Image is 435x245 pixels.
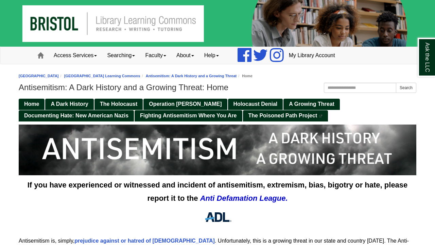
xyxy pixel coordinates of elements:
[233,101,278,107] span: Holocaust Denial
[19,73,416,79] nav: breadcrumb
[19,74,59,78] a: [GEOGRAPHIC_DATA]
[19,99,45,110] a: Home
[237,73,253,79] li: Home
[284,47,340,64] a: My Library Account
[140,113,237,118] span: Fighting Antisemitism Where You Are
[143,99,227,110] a: Operation [PERSON_NAME]
[146,74,237,78] a: Antisemitism: A Dark History and a Growing Threat
[51,101,88,107] span: A Dark History
[396,83,416,93] button: Search
[149,101,222,107] span: Operation [PERSON_NAME]
[102,47,140,64] a: Searching
[19,98,416,121] div: Guide Pages
[200,194,258,202] i: Anti Defamation
[49,47,102,64] a: Access Services
[24,101,39,107] span: Home
[200,194,288,202] a: Anti Defamation League.
[259,194,288,202] strong: League.
[202,208,234,226] img: ADL
[45,99,94,110] a: A Dark History
[19,83,416,92] h1: Antisemitism: A Dark History and a Growing Threat: Home
[289,101,334,107] span: A Growing Threat
[171,47,199,64] a: About
[19,125,416,175] img: Antisemitism, a dark history, a growing threat
[19,110,134,121] a: Documenting Hate: New American Nazis
[319,115,323,118] i: This link opens in a new window
[135,110,242,121] a: Fighting Antisemitism Where You Are
[283,99,340,110] a: A Growing Threat
[64,74,140,78] a: [GEOGRAPHIC_DATA] Learning Commons
[248,113,317,118] span: The Poisoned Path Project
[228,99,283,110] a: Holocaust Denial
[199,47,224,64] a: Help
[100,101,137,107] span: The Holocaust
[94,99,143,110] a: The Holocaust
[74,238,215,244] a: prejudice against or hatred of [DEMOGRAPHIC_DATA]
[140,47,171,64] a: Faculty
[243,110,328,121] a: The Poisoned Path Project
[28,181,408,202] span: If you have experienced or witnessed and incident of antisemitism, extremism, bias, bigotry or ha...
[24,113,128,118] span: Documenting Hate: New American Nazis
